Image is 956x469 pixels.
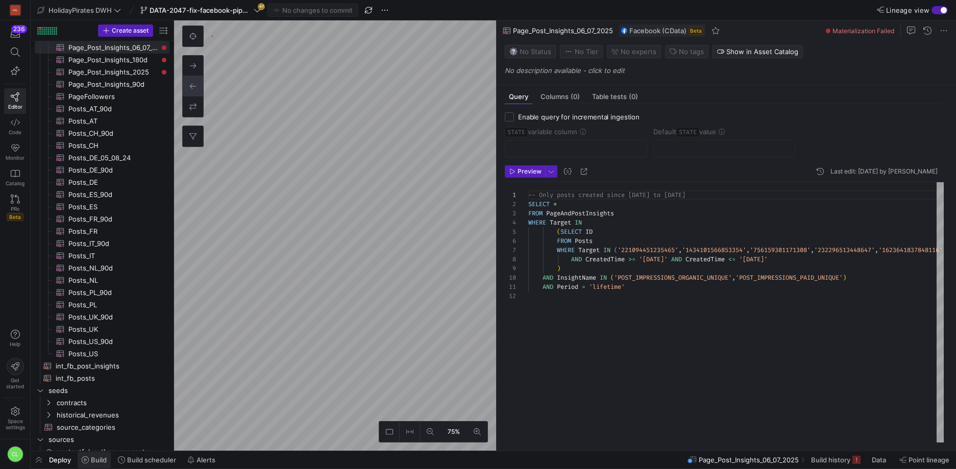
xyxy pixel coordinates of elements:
[557,274,596,282] span: InsightName
[4,190,26,225] a: PRsBeta
[6,418,25,430] span: Space settings
[4,402,26,435] a: Spacesettings
[68,348,158,360] span: Posts_US​​​​​​​​​
[197,456,215,464] span: Alerts
[35,446,169,458] a: contentful_python_connector​​​​​​​​
[4,325,26,352] button: Help
[35,433,169,446] div: Press SPACE to select this row.
[35,139,169,152] div: Press SPACE to select this row.
[557,264,560,273] span: )
[505,190,516,200] div: 1
[560,228,582,236] span: SELECT
[138,4,263,17] button: DATA-2047-fix-facebook-pipeline
[49,456,71,464] span: Deploy
[35,274,169,286] div: Press SPACE to select this row.
[505,255,516,264] div: 8
[895,451,954,468] button: Point lineage
[614,274,732,282] span: 'POST_IMPRESSIONS_ORGANIC_UNIQUE'
[35,115,169,127] div: Press SPACE to select this row.
[35,348,169,360] a: Posts_US​​​​​​​​​
[582,283,585,291] span: =
[589,283,625,291] span: 'lifetime'
[183,451,220,468] button: Alerts
[112,27,149,34] span: Create asset
[35,66,169,78] div: Press SPACE to select this row.
[11,206,19,212] span: PRs
[35,90,169,103] div: Press SPACE to select this row.
[35,176,169,188] a: Posts_DE​​​​​​​​​
[505,127,528,137] span: STATE
[739,255,768,263] span: '[DATE]'
[68,311,158,323] span: Posts_UK_90d​​​​​​​​​
[35,262,169,274] a: Posts_NL_90d​​​​​​​​​
[509,47,551,56] span: No Status
[509,47,518,56] img: No status
[750,246,811,254] span: '756159301171308'
[603,246,610,254] span: IN
[68,152,158,164] span: Posts_DE_05_08_24​​​​​​​​​
[618,246,678,254] span: '221094451235465'
[578,246,600,254] span: Target
[35,237,169,250] div: Press SPACE to select this row.
[541,93,580,100] span: Columns
[35,384,169,397] div: Press SPACE to select this row.
[505,209,516,218] div: 3
[726,47,798,56] span: Show in Asset Catalog
[56,373,158,384] span: int_fb_posts​​​​​​​​​​
[68,54,158,66] span: Page_Post_Insights_180d​​​​​​​​​
[886,6,929,14] span: Lineage view
[518,168,542,175] span: Preview
[4,2,26,19] a: HG
[592,93,638,100] span: Table tests
[35,421,169,433] a: source_categories​​​​​​
[35,54,169,66] a: Page_Post_Insights_180d​​​​​​​​​
[621,28,627,34] img: undefined
[113,451,181,468] button: Build scheduler
[68,336,158,348] span: Posts_US_90d​​​​​​​​​
[518,113,640,121] span: Enable query for incremental ingestion
[35,152,169,164] div: Press SPACE to select this row.
[585,228,593,236] span: ID
[35,164,169,176] a: Posts_DE_90d​​​​​​​​​
[35,90,169,103] a: PageFollowers​​​​​​​​​
[909,456,949,464] span: Point lineage
[35,115,169,127] a: Posts_AT​​​​​​​​​
[557,246,575,254] span: WHERE
[878,246,943,254] span: '1623641837848116'
[550,218,571,227] span: Target
[35,213,169,225] div: Press SPACE to select this row.
[91,456,107,464] span: Build
[11,25,27,33] div: 236
[811,456,850,464] span: Build history
[68,66,158,78] span: Page_Post_Insights_2025​​​​​​​​​
[35,286,169,299] div: Press SPACE to select this row.
[875,246,878,254] span: ,
[35,397,169,409] div: Press SPACE to select this row.
[35,164,169,176] div: Press SPACE to select this row.
[528,218,546,227] span: WHERE
[671,255,682,263] span: AND
[543,274,553,282] span: AND
[35,225,169,237] div: Press SPACE to select this row.
[8,104,22,110] span: Editor
[830,168,938,175] div: Last edit: [DATE] by [PERSON_NAME]
[732,274,736,282] span: ,
[35,127,169,139] div: Press SPACE to select this row.
[571,255,582,263] span: AND
[557,237,571,245] span: FROM
[513,27,613,35] span: Page_Post_Insights_06_07_2025
[676,127,699,137] span: STATE
[48,434,168,446] span: sources
[867,451,893,468] button: Data
[505,264,516,273] div: 9
[682,246,746,254] span: '1434101566853354'
[68,164,158,176] span: Posts_DE_90d​​​​​​​​​
[68,103,158,115] span: Posts_AT_90d​​​​​​​​​
[68,287,158,299] span: Posts_PL_90d​​​​​​​​​
[57,422,158,433] span: source_categories​​​​​​
[35,201,169,213] div: Press SPACE to select this row.
[68,115,158,127] span: Posts_AT​​​​​​​​​
[35,286,169,299] a: Posts_PL_90d​​​​​​​​​
[746,246,750,254] span: ,
[68,189,158,201] span: Posts_ES_90d​​​​​​​​​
